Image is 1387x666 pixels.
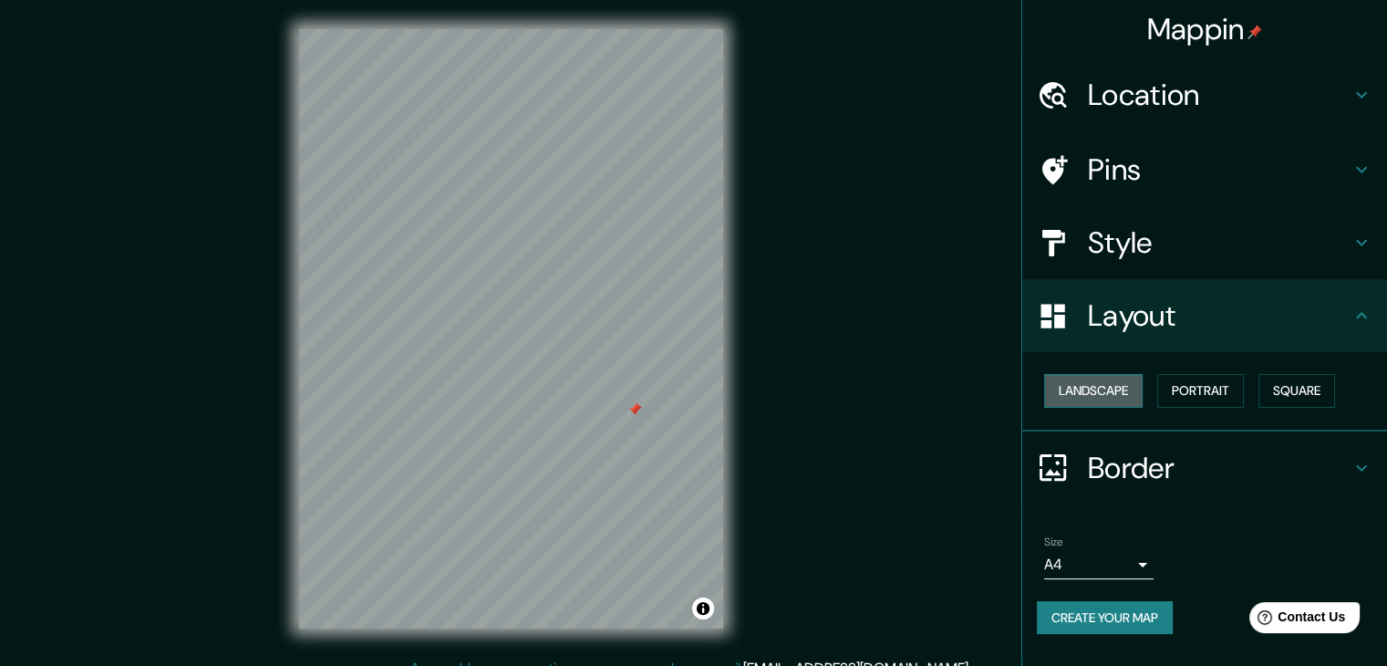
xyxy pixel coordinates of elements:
div: Style [1022,206,1387,279]
h4: Pins [1088,151,1351,188]
h4: Layout [1088,297,1351,334]
img: pin-icon.png [1247,25,1262,39]
h4: Mappin [1147,11,1263,47]
div: A4 [1044,550,1154,579]
label: Size [1044,534,1063,549]
canvas: Map [299,29,723,629]
div: Location [1022,58,1387,131]
h4: Location [1088,77,1351,113]
div: Border [1022,432,1387,505]
iframe: Help widget launcher [1225,595,1367,646]
button: Square [1258,374,1335,408]
h4: Style [1088,224,1351,261]
button: Create your map [1037,601,1173,635]
button: Toggle attribution [692,598,714,619]
button: Portrait [1157,374,1244,408]
div: Pins [1022,133,1387,206]
div: Layout [1022,279,1387,352]
h4: Border [1088,450,1351,486]
button: Landscape [1044,374,1143,408]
